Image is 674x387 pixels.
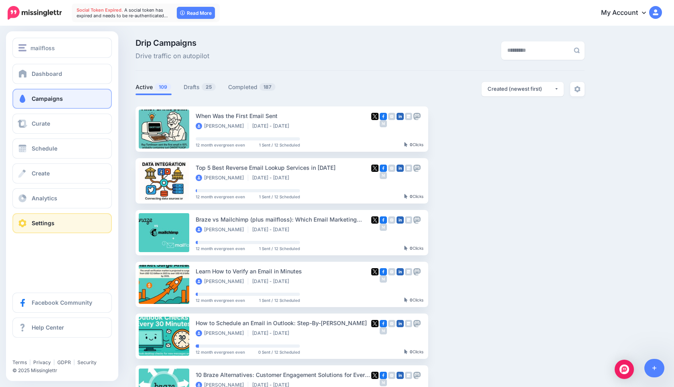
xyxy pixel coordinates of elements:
[196,111,371,120] div: When Was the First Email Sent
[33,359,51,365] a: Privacy
[12,89,112,109] a: Campaigns
[30,43,55,53] span: mailfloss
[196,246,245,251] span: 12 month evergreen even
[410,349,413,354] b: 0
[388,372,395,379] img: instagram-grey-square.png
[574,47,580,53] img: search-grey-6.png
[77,359,97,365] a: Security
[404,349,408,354] img: pointer-grey-darker.png
[397,320,404,327] img: linkedin-square.png
[404,350,423,354] div: Clicks
[593,3,662,23] a: My Account
[29,359,31,365] span: |
[405,113,412,120] img: google_business-grey-square.png
[32,120,50,127] span: Curate
[413,320,421,327] img: mastodon-grey-square.png
[18,44,26,51] img: menu.png
[259,246,300,251] span: 1 Sent / 12 Scheduled
[371,372,378,379] img: twitter-square.png
[380,320,387,327] img: facebook-square.png
[404,246,423,251] div: Clicks
[410,297,413,302] b: 0
[196,123,248,129] li: [PERSON_NAME]
[196,175,248,181] li: [PERSON_NAME]
[380,172,387,179] img: medium-grey-square.png
[397,113,404,120] img: linkedin-square.png
[252,330,293,336] li: [DATE] - [DATE]
[371,320,378,327] img: twitter-square.png
[405,268,412,275] img: google_business-grey-square.png
[371,275,378,283] img: bluesky-grey-square.png
[77,7,123,13] span: Social Token Expired.
[259,143,300,147] span: 1 Sent / 12 Scheduled
[32,170,50,177] span: Create
[8,6,62,20] img: Missinglettr
[32,145,57,152] span: Schedule
[196,330,248,336] li: [PERSON_NAME]
[12,139,112,159] a: Schedule
[53,359,55,365] span: |
[380,120,387,127] img: medium-grey-square.png
[410,142,413,147] b: 0
[202,83,216,91] span: 25
[397,216,404,224] img: linkedin-square.png
[371,216,378,224] img: twitter-square.png
[259,195,300,199] span: 1 Sent / 12 Scheduled
[12,163,112,183] a: Create
[404,246,408,251] img: pointer-grey-darker.png
[196,163,371,172] div: Top 5 Best Reverse Email Lookup Services in [DATE]
[12,64,112,84] a: Dashboard
[228,82,276,92] a: Completed187
[404,194,423,199] div: Clicks
[380,113,387,120] img: facebook-square.png
[371,113,378,120] img: twitter-square.png
[196,350,245,354] span: 12 month evergreen even
[388,268,395,275] img: instagram-grey-square.png
[32,70,62,77] span: Dashboard
[32,299,92,306] span: Facebook Community
[32,95,63,102] span: Campaigns
[196,226,248,233] li: [PERSON_NAME]
[12,293,112,313] a: Facebook Community
[258,350,300,354] span: 0 Sent / 12 Scheduled
[259,83,275,91] span: 187
[196,143,245,147] span: 12 month evergreen even
[12,318,112,338] a: Help Center
[371,120,378,127] img: bluesky-grey-square.png
[252,226,293,233] li: [DATE] - [DATE]
[196,318,371,328] div: How to Schedule an Email in Outlook: Step-By-[PERSON_NAME]
[615,360,634,379] div: Open Intercom Messenger
[404,194,408,199] img: pointer-grey-darker.png
[388,216,395,224] img: instagram-grey-square.png
[380,327,387,334] img: medium-grey-square.png
[380,275,387,283] img: medium-grey-square.png
[136,39,209,47] span: Drip Campaigns
[380,216,387,224] img: facebook-square.png
[405,320,412,327] img: google_business-grey-square.png
[405,165,412,172] img: google_business-grey-square.png
[12,213,112,233] a: Settings
[413,268,421,275] img: mastodon-grey-square.png
[388,113,395,120] img: instagram-grey-square.png
[371,165,378,172] img: twitter-square.png
[12,359,27,365] a: Terms
[32,220,55,226] span: Settings
[12,367,118,375] li: © 2025 Missinglettr
[12,348,75,356] iframe: Twitter Follow Button
[196,278,248,285] li: [PERSON_NAME]
[252,175,293,181] li: [DATE] - [DATE]
[32,324,64,331] span: Help Center
[12,188,112,208] a: Analytics
[155,83,171,91] span: 109
[413,372,421,379] img: mastodon-grey-square.png
[397,372,404,379] img: linkedin-square.png
[380,165,387,172] img: facebook-square.png
[371,224,378,231] img: bluesky-grey-square.png
[482,82,564,96] button: Created (newest first)
[413,165,421,172] img: mastodon-grey-square.png
[196,215,371,224] div: Braze vs Mailchimp (plus mailfloss): Which Email Marketing Stack Powers Your Growth in [DATE]?
[184,82,216,92] a: Drafts25
[488,85,554,93] div: Created (newest first)
[259,298,300,302] span: 1 Sent / 12 Scheduled
[252,123,293,129] li: [DATE] - [DATE]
